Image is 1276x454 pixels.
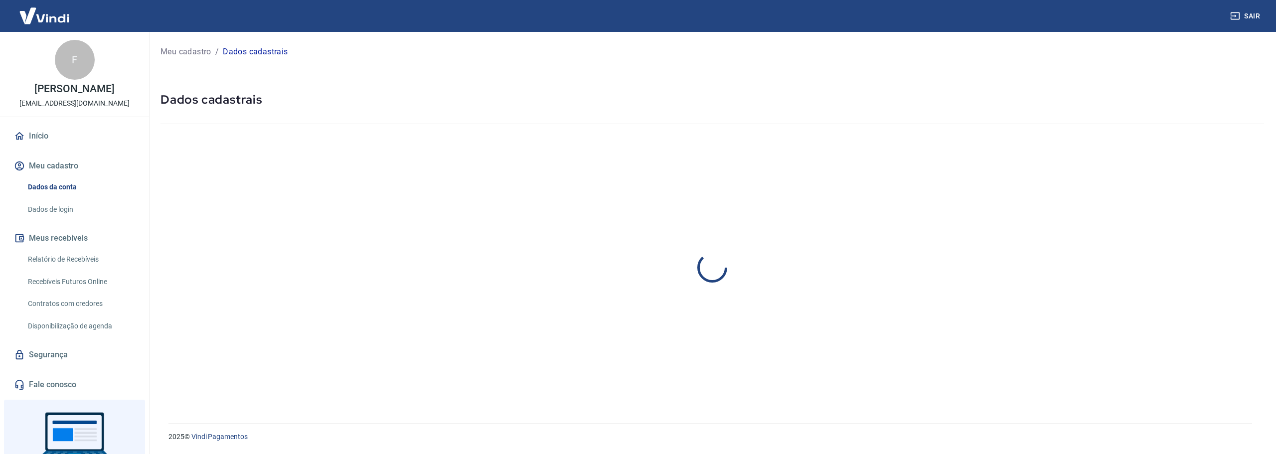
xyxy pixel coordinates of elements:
button: Sair [1228,7,1264,25]
button: Meu cadastro [12,155,137,177]
a: Fale conosco [12,374,137,396]
p: [PERSON_NAME] [34,84,114,94]
a: Início [12,125,137,147]
div: F [55,40,95,80]
a: Contratos com credores [24,294,137,314]
a: Dados da conta [24,177,137,197]
a: Meu cadastro [160,46,211,58]
a: Relatório de Recebíveis [24,249,137,270]
a: Dados de login [24,199,137,220]
img: Vindi [12,0,77,31]
a: Disponibilização de agenda [24,316,137,336]
a: Recebíveis Futuros Online [24,272,137,292]
button: Meus recebíveis [12,227,137,249]
h5: Dados cadastrais [160,92,1264,108]
p: / [215,46,219,58]
p: [EMAIL_ADDRESS][DOMAIN_NAME] [19,98,130,109]
p: 2025 © [168,432,1252,442]
a: Segurança [12,344,137,366]
a: Vindi Pagamentos [191,433,248,441]
p: Dados cadastrais [223,46,288,58]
